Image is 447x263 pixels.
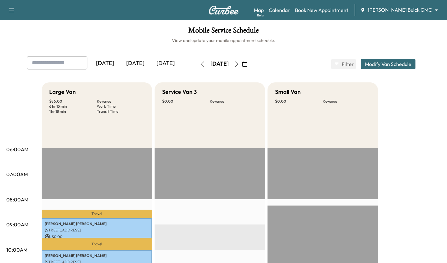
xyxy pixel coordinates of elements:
p: 09:00AM [6,221,28,228]
img: Curbee Logo [209,6,239,15]
a: MapBeta [254,6,264,14]
h6: View and update your mobile appointment schedule. [6,37,441,44]
p: [PERSON_NAME] [PERSON_NAME] [45,253,149,258]
p: Revenue [97,99,144,104]
button: Modify Van Schedule [361,59,415,69]
div: [DATE] [150,56,181,71]
p: Revenue [210,99,257,104]
a: Book New Appointment [295,6,348,14]
p: $ 0.00 [162,99,210,104]
p: Work Time [97,104,144,109]
p: 06:00AM [6,146,28,153]
h5: Small Van [275,87,301,96]
h5: Service Van 3 [162,87,197,96]
p: $ 0.00 [275,99,323,104]
p: 08:00AM [6,196,28,203]
p: 6 hr 15 min [49,104,97,109]
p: 1 hr 18 min [49,109,97,114]
div: [DATE] [210,60,229,68]
p: 10:00AM [6,246,27,254]
p: [STREET_ADDRESS] [45,228,149,233]
h1: Mobile Service Schedule [6,27,441,37]
div: Beta [257,13,264,18]
div: [DATE] [90,56,120,71]
span: [PERSON_NAME] Buick GMC [368,6,432,14]
p: Transit Time [97,109,144,114]
div: [DATE] [120,56,150,71]
p: Travel [42,210,152,218]
p: 07:00AM [6,170,28,178]
p: Revenue [323,99,370,104]
p: $ 86.00 [49,99,97,104]
span: Filter [342,60,353,68]
p: Travel [42,238,152,250]
a: Calendar [269,6,290,14]
p: [PERSON_NAME] [PERSON_NAME] [45,221,149,226]
p: $ 0.00 [45,234,149,240]
h5: Large Van [49,87,76,96]
button: Filter [331,59,356,69]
